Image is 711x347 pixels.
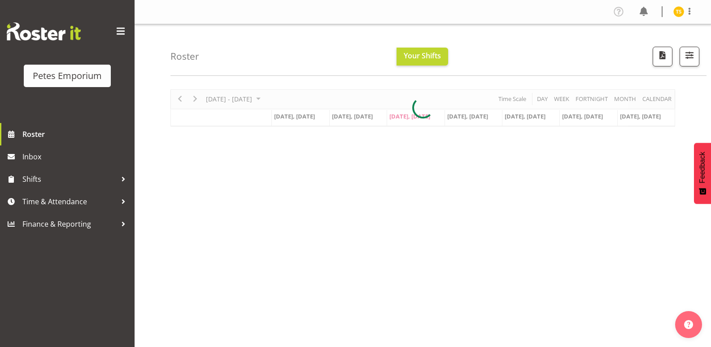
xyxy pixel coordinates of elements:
[653,47,672,66] button: Download a PDF of the roster according to the set date range.
[170,51,199,61] h4: Roster
[22,150,130,163] span: Inbox
[7,22,81,40] img: Rosterit website logo
[22,172,117,186] span: Shifts
[22,127,130,141] span: Roster
[694,143,711,204] button: Feedback - Show survey
[22,195,117,208] span: Time & Attendance
[684,320,693,329] img: help-xxl-2.png
[698,152,707,183] span: Feedback
[33,69,102,83] div: Petes Emporium
[22,217,117,231] span: Finance & Reporting
[404,51,441,61] span: Your Shifts
[673,6,684,17] img: tamara-straker11292.jpg
[680,47,699,66] button: Filter Shifts
[397,48,448,66] button: Your Shifts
